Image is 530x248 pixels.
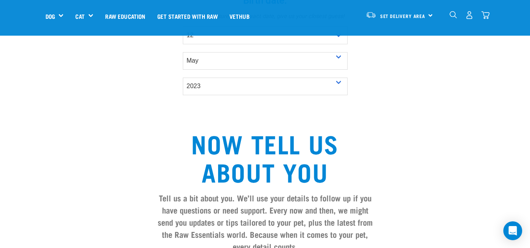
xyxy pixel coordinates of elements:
[366,11,376,18] img: van-moving.png
[46,12,55,21] a: Dog
[154,129,377,185] h2: Now tell us about you
[224,0,255,32] a: Vethub
[465,11,474,19] img: user.png
[450,11,457,18] img: home-icon-1@2x.png
[481,11,490,19] img: home-icon@2x.png
[75,12,84,21] a: Cat
[99,0,151,32] a: Raw Education
[151,0,224,32] a: Get started with Raw
[503,221,522,240] div: Open Intercom Messenger
[380,14,426,17] span: Set Delivery Area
